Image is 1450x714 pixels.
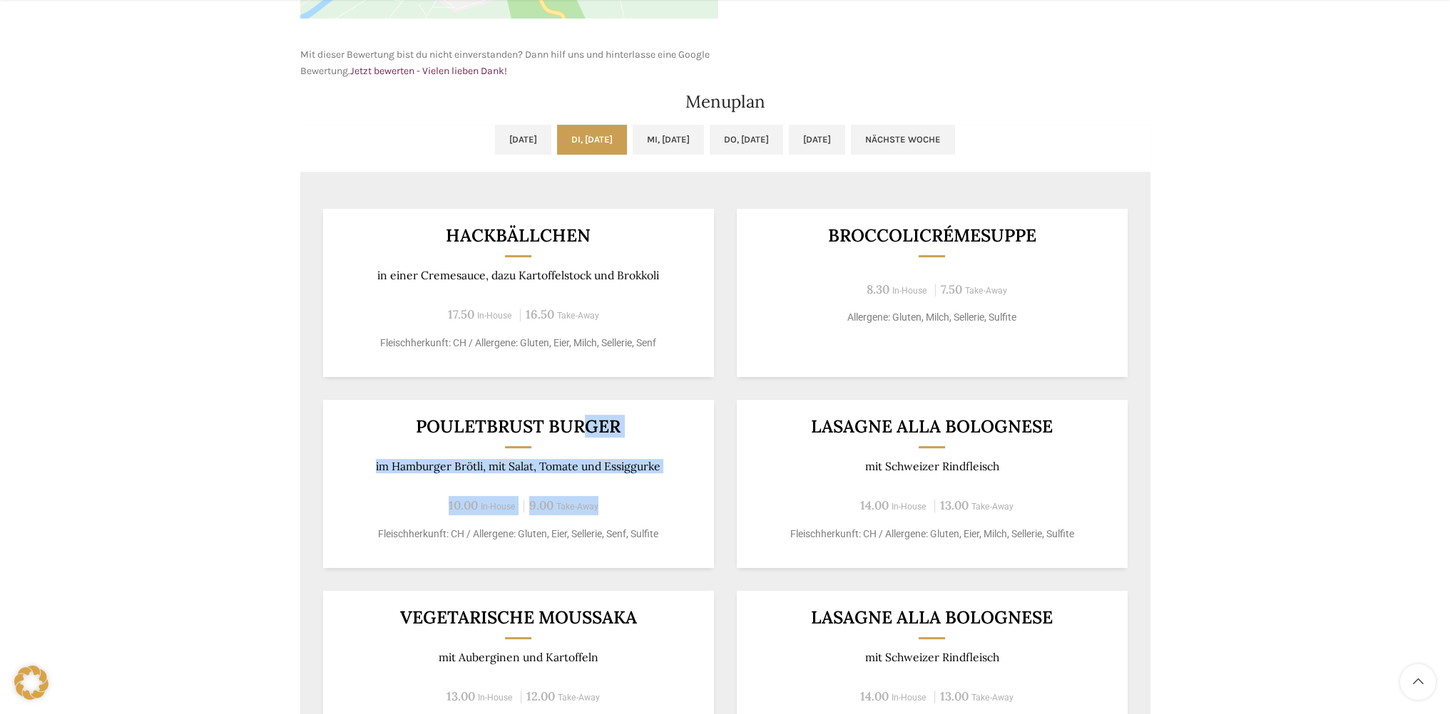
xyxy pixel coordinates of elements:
[495,125,551,155] a: [DATE]
[340,418,696,435] h3: Pouletbrust Burger
[340,651,696,664] p: mit Auberginen und Kartoffeln
[754,310,1110,325] p: Allergene: Gluten, Milch, Sellerie, Sulfite
[754,418,1110,435] h3: LASAGNE ALLA BOLOGNESE
[477,311,512,321] span: In-House
[557,125,627,155] a: Di, [DATE]
[557,311,599,321] span: Take-Away
[340,227,696,244] h3: Hackbällchen
[446,688,475,704] span: 13.00
[851,125,955,155] a: Nächste Woche
[789,125,845,155] a: [DATE]
[340,609,696,626] h3: Vegetarische Moussaka
[1400,664,1436,700] a: Scroll to top button
[892,286,927,296] span: In-House
[556,502,598,512] span: Take-Away
[965,286,1007,296] span: Take-Away
[940,688,969,704] span: 13.00
[481,502,516,512] span: In-House
[940,497,969,513] span: 13.00
[526,688,555,704] span: 12.00
[867,281,889,297] span: 8.30
[754,227,1110,244] h3: Broccolicrémesuppe
[340,527,696,542] p: Fleischherkunft: CH / Allergene: Gluten, Eier, Sellerie, Senf, Sulfite
[300,93,1150,110] h2: Menuplan
[340,460,696,473] p: im Hamburger Brötli, mit Salat, Tomate und Essiggurke
[971,502,1014,512] span: Take-Away
[710,125,783,155] a: Do, [DATE]
[941,281,962,297] span: 7.50
[448,306,474,322] span: 17.50
[754,460,1110,473] p: mit Schweizer Rindfleisch
[300,47,718,79] p: Mit dieser Bewertung bist du nicht einverstanden? Dann hilf uns und hinterlasse eine Google Bewer...
[529,497,553,513] span: 9.00
[892,502,926,512] span: In-House
[860,688,889,704] span: 14.00
[350,65,507,77] a: Jetzt bewerten - Vielen lieben Dank!
[633,125,704,155] a: Mi, [DATE]
[449,497,478,513] span: 10.00
[754,651,1110,664] p: mit Schweizer Rindfleisch
[892,693,926,703] span: In-House
[754,609,1110,626] h3: Lasagne alla Bolognese
[526,306,554,322] span: 16.50
[340,336,696,351] p: Fleischherkunft: CH / Allergene: Gluten, Eier, Milch, Sellerie, Senf
[754,527,1110,542] p: Fleischherkunft: CH / Allergene: Gluten, Eier, Milch, Sellerie, Sulfite
[860,497,889,513] span: 14.00
[340,269,696,282] p: in einer Cremesauce, dazu Kartoffelstock und Brokkoli
[478,693,513,703] span: In-House
[971,693,1014,703] span: Take-Away
[558,693,600,703] span: Take-Away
